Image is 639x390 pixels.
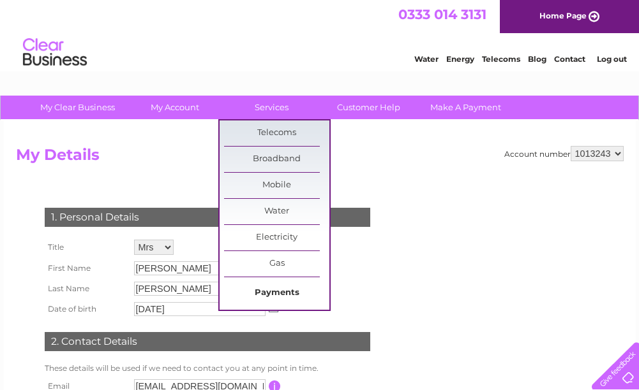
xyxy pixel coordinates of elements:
[398,6,486,22] a: 0333 014 3131
[224,199,329,224] a: Water
[224,225,329,250] a: Electricity
[504,146,624,161] div: Account number
[414,54,439,64] a: Water
[41,278,131,299] th: Last Name
[413,96,518,119] a: Make A Payment
[224,173,329,198] a: Mobile
[482,54,520,64] a: Telecoms
[16,146,624,170] h2: My Details
[45,332,370,351] div: 2. Contact Details
[597,54,627,64] a: Log out
[224,147,329,172] a: Broadband
[19,7,622,62] div: Clear Business is a trading name of Verastar Limited (registered in [GEOGRAPHIC_DATA] No. 3667643...
[224,120,329,146] a: Telecoms
[41,258,131,278] th: First Name
[22,33,87,72] img: logo.png
[528,54,546,64] a: Blog
[41,236,131,258] th: Title
[122,96,227,119] a: My Account
[25,96,130,119] a: My Clear Business
[41,299,131,319] th: Date of birth
[219,96,324,119] a: Services
[316,96,421,119] a: Customer Help
[224,251,329,277] a: Gas
[41,361,373,376] td: These details will be used if we need to contact you at any point in time.
[446,54,474,64] a: Energy
[45,208,370,227] div: 1. Personal Details
[554,54,585,64] a: Contact
[224,280,329,306] a: Payments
